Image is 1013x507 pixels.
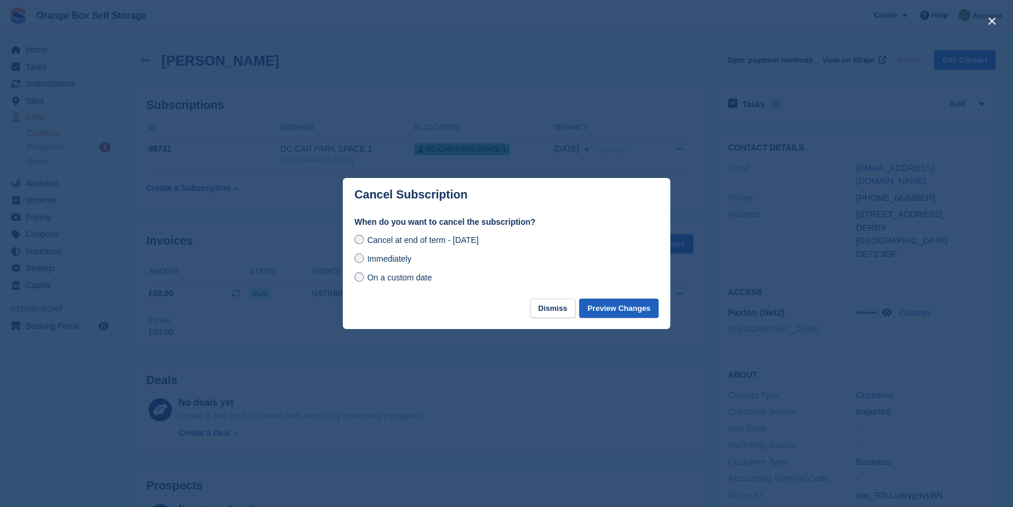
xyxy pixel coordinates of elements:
span: On a custom date [367,273,432,282]
label: When do you want to cancel the subscription? [354,216,659,228]
input: Cancel at end of term - [DATE] [354,235,364,244]
span: Immediately [367,254,411,263]
p: Cancel Subscription [354,188,467,201]
button: close [983,12,1001,30]
span: Cancel at end of term - [DATE] [367,235,478,245]
button: Preview Changes [579,299,659,318]
button: Dismiss [530,299,576,318]
input: On a custom date [354,272,364,282]
input: Immediately [354,253,364,263]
